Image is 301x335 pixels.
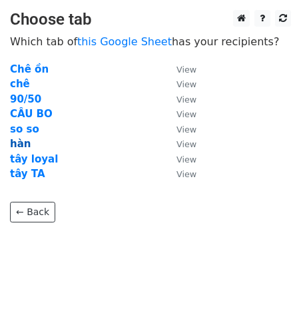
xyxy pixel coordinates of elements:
[176,155,196,165] small: View
[234,271,301,335] iframe: Chat Widget
[10,108,53,120] a: CÂU BO
[10,138,31,150] a: hàn
[10,35,291,49] p: Which tab of has your recipients?
[163,93,196,105] a: View
[163,138,196,150] a: View
[176,95,196,105] small: View
[163,153,196,165] a: View
[163,63,196,75] a: View
[10,123,39,135] a: so so
[10,93,41,105] a: 90/50
[10,78,30,90] a: chê
[10,10,291,29] h3: Choose tab
[176,109,196,119] small: View
[176,79,196,89] small: View
[10,153,58,165] a: tây loyal
[176,169,196,179] small: View
[163,108,196,120] a: View
[163,78,196,90] a: View
[10,202,55,222] a: ← Back
[176,139,196,149] small: View
[10,63,49,75] a: Chê ồn
[10,168,45,180] a: tây TA
[176,65,196,75] small: View
[176,125,196,135] small: View
[163,168,196,180] a: View
[163,123,196,135] a: View
[77,35,172,48] a: this Google Sheet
